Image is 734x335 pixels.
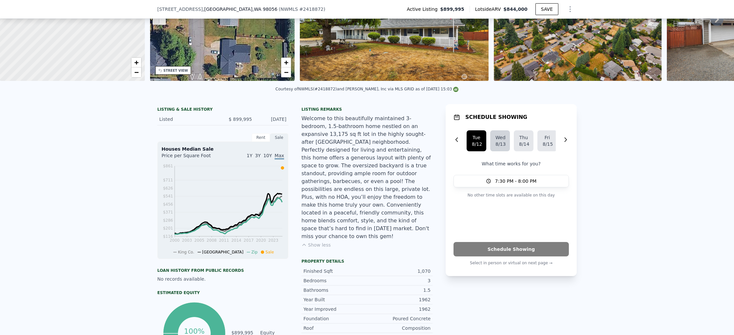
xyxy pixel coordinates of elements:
a: Zoom out [281,67,291,77]
tspan: 2005 [194,238,204,243]
span: [GEOGRAPHIC_DATA] [202,250,243,254]
div: 8/13 [495,141,505,147]
tspan: $286 [163,218,173,223]
a: Zoom in [281,58,291,67]
div: 3 [367,277,431,284]
tspan: $371 [163,210,173,214]
button: 7:30 PM - 8:00 PM [454,175,569,187]
div: 8/12 [472,141,481,147]
span: Lotside ARV [475,6,503,12]
img: NWMLS Logo [453,87,458,92]
div: Welcome to this beautifully maintained 3-bedroom, 1.5-bathroom home nestled on an expansive 13,17... [301,115,433,240]
span: + [134,58,138,66]
tspan: $541 [163,194,173,198]
p: No other time slots are available on this day [454,191,569,199]
div: Wed [495,134,505,141]
div: Tue [472,134,481,141]
span: King Co. [178,250,194,254]
div: Year Built [303,296,367,303]
tspan: $116 [163,234,173,239]
span: Max [275,153,284,159]
div: 1.5 [367,287,431,293]
div: No records available. [157,276,288,282]
div: Price per Square Foot [162,152,223,163]
div: Poured Concrete [367,315,431,322]
span: # 2418872 [299,7,323,12]
tspan: 2000 [170,238,180,243]
tspan: 2014 [231,238,241,243]
div: 1,070 [367,268,431,274]
div: Loan history from public records [157,268,288,273]
div: Estimated Equity [157,290,288,295]
tspan: $201 [163,226,173,231]
div: ( ) [279,6,325,12]
tspan: 2003 [182,238,192,243]
span: $ 899,995 [229,117,252,122]
span: $899,995 [440,6,464,12]
span: 7:30 PM - 8:00 PM [495,178,537,184]
button: Show less [301,242,331,248]
a: Zoom out [131,67,141,77]
div: Listed [159,116,218,122]
span: Active Listing [407,6,440,12]
div: 1962 [367,296,431,303]
button: Fri8/15 [537,130,557,151]
div: 8/15 [543,141,552,147]
div: Rent [252,133,270,142]
div: Listing remarks [301,107,433,112]
h1: SCHEDULE SHOWING [465,113,527,121]
span: [STREET_ADDRESS] [157,6,203,12]
div: Year Improved [303,306,367,312]
span: + [284,58,288,66]
div: Bathrooms [303,287,367,293]
div: STREET VIEW [164,68,188,73]
div: Houses Median Sale [162,146,284,152]
button: Wed8/13 [490,130,510,151]
div: Bedrooms [303,277,367,284]
button: Tue8/12 [467,130,486,151]
button: Show Options [564,3,577,16]
button: Schedule Showing [454,242,569,256]
span: , WA 98056 [252,7,277,12]
span: − [284,68,288,76]
div: LISTING & SALE HISTORY [157,107,288,113]
tspan: $456 [163,202,173,207]
tspan: 2017 [244,238,254,243]
p: What time works for you? [454,160,569,167]
div: Sale [270,133,288,142]
tspan: $626 [163,186,173,191]
p: Select in person or virtual on next page → [454,259,569,267]
div: Fri [543,134,552,141]
div: 1962 [367,306,431,312]
span: 10Y [263,153,272,158]
button: Thu8/14 [514,130,533,151]
span: 3Y [255,153,261,158]
div: Property details [301,259,433,264]
span: NWMLS [280,7,298,12]
span: − [134,68,138,76]
div: Thu [519,134,528,141]
span: Sale [265,250,274,254]
tspan: 2008 [207,238,217,243]
div: Roof [303,325,367,331]
div: 8/14 [519,141,528,147]
div: Finished Sqft [303,268,367,274]
tspan: 2023 [268,238,279,243]
tspan: $711 [163,178,173,182]
span: , [GEOGRAPHIC_DATA] [203,6,278,12]
div: Composition [367,325,431,331]
div: [DATE] [257,116,286,122]
span: $844,000 [503,7,528,12]
tspan: $861 [163,164,173,168]
button: SAVE [535,3,558,15]
span: 1Y [247,153,252,158]
a: Zoom in [131,58,141,67]
div: Foundation [303,315,367,322]
span: Zip [251,250,258,254]
tspan: 2020 [256,238,266,243]
tspan: 2011 [219,238,229,243]
div: Courtesy of NWMLS (#2418872) and [PERSON_NAME], Inc via MLS GRID as of [DATE] 15:03 [276,87,459,91]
